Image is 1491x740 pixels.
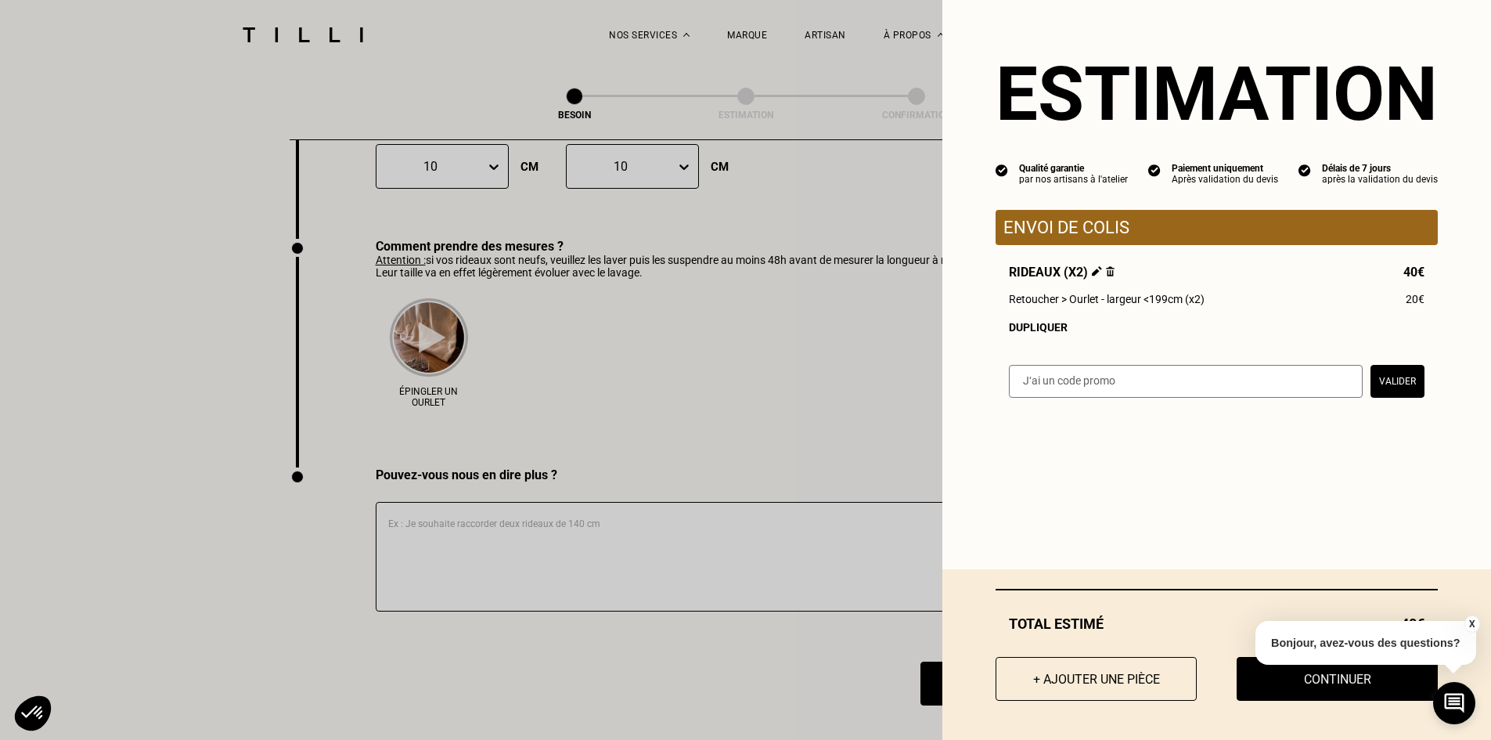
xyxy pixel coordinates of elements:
[1172,174,1278,185] div: Après validation du devis
[1406,293,1424,305] span: 20€
[1322,163,1438,174] div: Délais de 7 jours
[1403,265,1424,280] span: 40€
[1009,265,1115,280] span: Rideaux (x2)
[996,163,1008,177] img: icon list info
[1298,163,1311,177] img: icon list info
[1009,365,1363,398] input: J‘ai un code promo
[1019,163,1128,174] div: Qualité garantie
[1172,163,1278,174] div: Paiement uniquement
[1237,657,1438,701] button: Continuer
[1148,163,1161,177] img: icon list info
[996,615,1438,632] div: Total estimé
[1019,174,1128,185] div: par nos artisans à l'atelier
[1370,365,1424,398] button: Valider
[1009,321,1424,334] div: Dupliquer
[1464,615,1479,633] button: X
[996,50,1438,138] section: Estimation
[1255,621,1476,665] p: Bonjour, avez-vous des questions?
[996,657,1197,701] button: + Ajouter une pièce
[1003,218,1430,237] p: Envoi de colis
[1009,293,1205,305] span: Retoucher > Ourlet - largeur <199cm (x2)
[1322,174,1438,185] div: après la validation du devis
[1106,266,1115,276] img: Supprimer
[1092,266,1102,276] img: Éditer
